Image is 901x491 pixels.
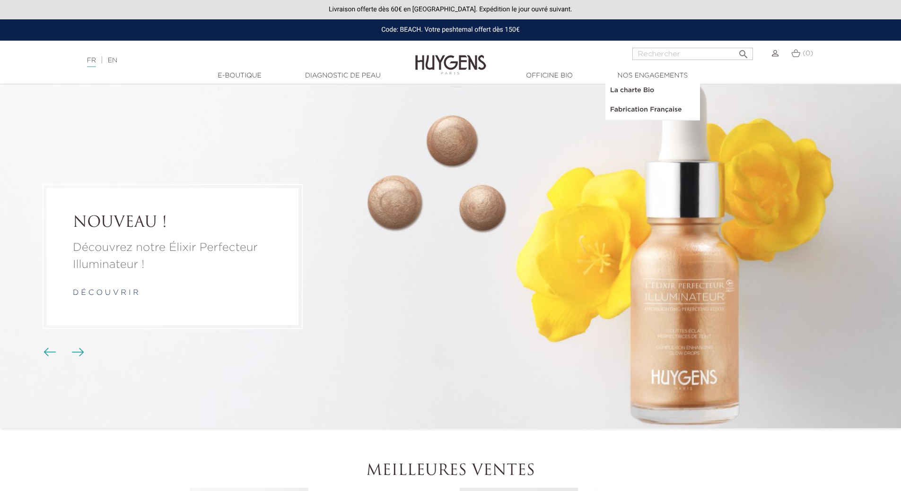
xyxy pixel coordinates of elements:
[632,48,753,60] input: Rechercher
[87,57,96,67] a: FR
[803,50,813,57] span: (0)
[192,71,287,81] a: E-Boutique
[415,40,486,76] img: Huygens
[605,81,700,100] a: La charte Bio
[502,71,597,81] a: Officine Bio
[73,239,272,273] a: Découvrez notre Élixir Perfecteur Illuminateur !
[188,462,713,480] h2: Meilleures ventes
[738,46,749,57] i: 
[735,45,752,58] button: 
[73,214,272,232] a: NOUVEAU !
[605,100,700,120] a: Fabrication Française
[605,71,700,81] a: Nos engagements
[108,57,117,64] a: EN
[82,55,368,66] div: |
[47,345,78,360] div: Boutons du carrousel
[296,71,390,81] a: Diagnostic de peau
[73,289,139,297] a: d é c o u v r i r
